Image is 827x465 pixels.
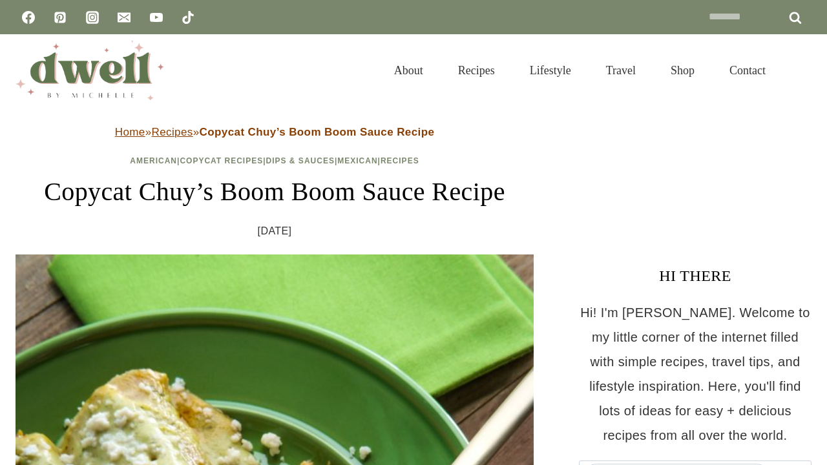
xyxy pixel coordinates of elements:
time: [DATE] [258,222,292,241]
a: Instagram [79,5,105,30]
h1: Copycat Chuy’s Boom Boom Sauce Recipe [16,172,534,211]
strong: Copycat Chuy’s Boom Boom Sauce Recipe [200,126,435,138]
a: Recipes [441,48,512,93]
a: Facebook [16,5,41,30]
a: Home [115,126,145,138]
a: Email [111,5,137,30]
a: Mexican [337,156,377,165]
button: View Search Form [790,59,811,81]
a: Pinterest [47,5,73,30]
a: About [377,48,441,93]
a: Dips & Sauces [266,156,335,165]
p: Hi! I'm [PERSON_NAME]. Welcome to my little corner of the internet filled with simple recipes, tr... [579,300,811,448]
a: Recipes [381,156,419,165]
a: YouTube [143,5,169,30]
span: » » [115,126,435,138]
h3: HI THERE [579,264,811,287]
nav: Primary Navigation [377,48,783,93]
a: Copycat Recipes [180,156,263,165]
a: Recipes [152,126,193,138]
a: TikTok [175,5,201,30]
a: Contact [712,48,783,93]
a: Travel [589,48,653,93]
img: DWELL by michelle [16,41,164,100]
span: | | | | [130,156,419,165]
a: Lifestyle [512,48,589,93]
a: American [130,156,177,165]
a: Shop [653,48,712,93]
